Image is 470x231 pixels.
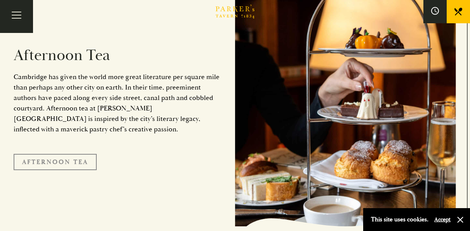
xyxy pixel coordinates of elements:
p: This site uses cookies. [371,214,428,225]
button: Close and accept [456,216,464,224]
h2: Afternoon Tea [14,46,223,65]
p: Cambridge has given the world more great literature per square mile than perhaps any other city o... [14,72,223,134]
button: Accept [434,216,451,223]
a: Afternoon Tea [14,154,97,170]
